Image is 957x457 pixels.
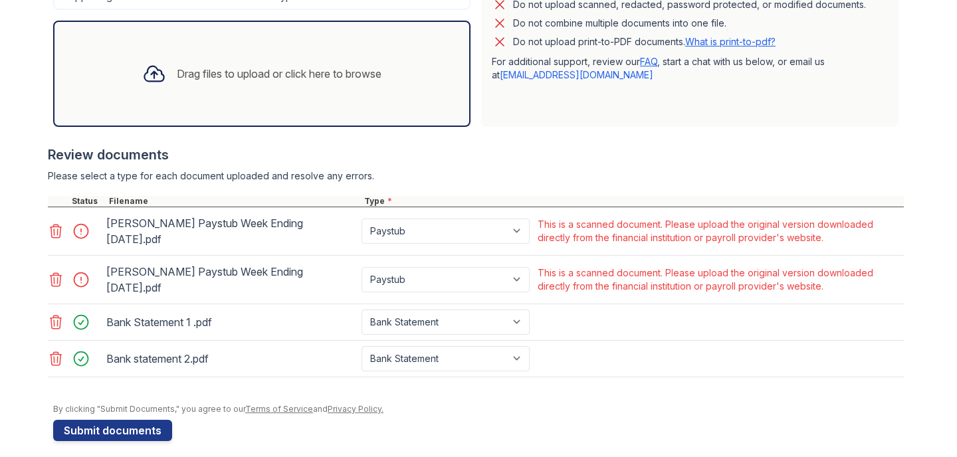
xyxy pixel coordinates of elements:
[513,35,776,48] p: Do not upload print-to-PDF documents.
[69,196,106,207] div: Status
[685,36,776,47] a: What is print-to-pdf?
[106,213,356,250] div: [PERSON_NAME] Paystub Week Ending [DATE].pdf
[106,348,356,369] div: Bank statement 2.pdf
[328,404,383,414] a: Privacy Policy.
[640,56,657,67] a: FAQ
[513,15,726,31] div: Do not combine multiple documents into one file.
[362,196,904,207] div: Type
[492,55,888,82] p: For additional support, review our , start a chat with us below, or email us at
[106,261,356,298] div: [PERSON_NAME] Paystub Week Ending [DATE].pdf
[177,66,381,82] div: Drag files to upload or click here to browse
[106,196,362,207] div: Filename
[48,145,904,164] div: Review documents
[538,266,901,293] div: This is a scanned document. Please upload the original version downloaded directly from the finan...
[53,420,172,441] button: Submit documents
[245,404,313,414] a: Terms of Service
[106,312,356,333] div: Bank Statement 1 .pdf
[53,404,904,414] div: By clicking "Submit Documents," you agree to our and
[48,169,904,183] div: Please select a type for each document uploaded and resolve any errors.
[538,218,901,244] div: This is a scanned document. Please upload the original version downloaded directly from the finan...
[500,69,653,80] a: [EMAIL_ADDRESS][DOMAIN_NAME]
